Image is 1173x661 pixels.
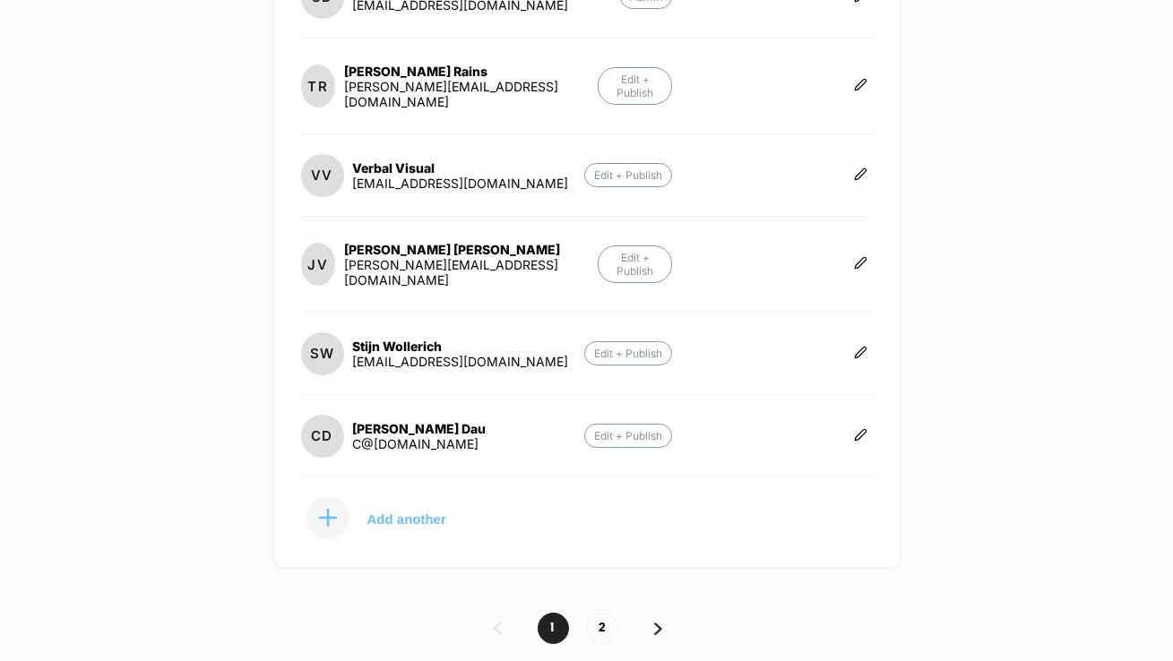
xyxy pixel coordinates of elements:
p: SW [310,345,334,362]
p: Edit + Publish [584,341,672,365]
p: Edit + Publish [598,245,672,283]
span: 2 [587,613,618,644]
div: [PERSON_NAME][EMAIL_ADDRESS][DOMAIN_NAME] [344,257,599,288]
div: Stijn Wollerich [353,339,569,354]
p: Add another [367,514,446,523]
div: Verbal Visual [353,160,569,176]
div: [EMAIL_ADDRESS][DOMAIN_NAME] [353,354,569,369]
div: [EMAIL_ADDRESS][DOMAIN_NAME] [353,176,569,191]
div: [PERSON_NAME] Dau [353,421,487,436]
div: [PERSON_NAME] Rains [344,64,599,79]
button: Add another [301,495,480,540]
img: pagination forward [654,622,662,635]
div: C@[DOMAIN_NAME] [353,436,487,451]
p: Edit + Publish [584,424,672,448]
p: TR [307,78,327,95]
p: JV [307,256,327,273]
p: VV [311,167,332,184]
p: Edit + Publish [598,67,672,105]
span: 1 [538,613,569,644]
p: CD [311,427,332,444]
div: [PERSON_NAME] [PERSON_NAME] [344,242,599,257]
p: Edit + Publish [584,163,672,187]
div: [PERSON_NAME][EMAIL_ADDRESS][DOMAIN_NAME] [344,79,599,109]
